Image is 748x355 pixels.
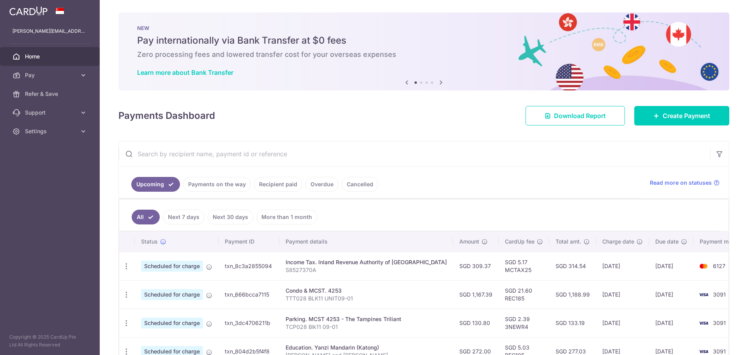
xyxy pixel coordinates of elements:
td: SGD 1,167.39 [453,280,499,309]
span: Pay [25,71,76,79]
span: Download Report [554,111,606,120]
a: Download Report [526,106,625,125]
td: SGD 1,188.99 [549,280,596,309]
span: Settings [25,127,76,135]
td: [DATE] [596,252,649,280]
span: 6127 [713,263,725,269]
img: Bank Card [696,290,711,299]
input: Search by recipient name, payment id or reference [119,141,710,166]
span: Status [141,238,158,245]
div: Parking. MCST 4253 - The Tampines Triliant [286,315,447,323]
p: [PERSON_NAME][EMAIL_ADDRESS][DOMAIN_NAME] [12,27,87,35]
span: 3091 [713,291,726,298]
a: Payments on the way [183,177,251,192]
div: Income Tax. Inland Revenue Authority of [GEOGRAPHIC_DATA] [286,258,447,266]
span: 3091 [713,348,726,355]
span: Total amt. [556,238,581,245]
a: Create Payment [634,106,729,125]
div: Education. Yanzi Mandarin (Katong) [286,344,447,351]
td: txn_666bcca7115 [219,280,279,309]
img: Bank transfer banner [118,12,729,90]
span: Amount [459,238,479,245]
td: [DATE] [649,309,693,337]
h5: Pay internationally via Bank Transfer at $0 fees [137,34,711,47]
span: CardUp fee [505,238,535,245]
span: Refer & Save [25,90,76,98]
span: 3091 [713,320,726,326]
p: TTT028 BLK11 UNIT09-01 [286,295,447,302]
div: Condo & MCST. 4253 [286,287,447,295]
span: Due date [655,238,679,245]
h4: Payments Dashboard [118,109,215,123]
h6: Zero processing fees and lowered transfer cost for your overseas expenses [137,50,711,59]
span: Home [25,53,76,60]
a: More than 1 month [256,210,317,224]
td: SGD 2.39 3NEWR4 [499,309,549,337]
a: Learn more about Bank Transfer [137,69,233,76]
td: SGD 133.19 [549,309,596,337]
a: Next 30 days [208,210,253,224]
span: Scheduled for charge [141,318,203,329]
p: S8527370A [286,266,447,274]
th: Payment details [279,231,453,252]
span: Read more on statuses [650,179,712,187]
img: Bank Card [696,261,711,271]
td: SGD 309.37 [453,252,499,280]
a: Upcoming [131,177,180,192]
img: CardUp [9,6,48,16]
a: Read more on statuses [650,179,720,187]
a: Next 7 days [163,210,205,224]
p: TCP028 Blk11 09-01 [286,323,447,331]
td: SGD 5.17 MCTAX25 [499,252,549,280]
a: Recipient paid [254,177,302,192]
span: Help [18,5,34,12]
td: txn_3dc4706211b [219,309,279,337]
td: SGD 130.80 [453,309,499,337]
img: Bank Card [696,318,711,328]
a: Cancelled [342,177,378,192]
th: Payment ID [219,231,279,252]
td: txn_8c3a2855094 [219,252,279,280]
span: Scheduled for charge [141,261,203,272]
td: SGD 314.54 [549,252,596,280]
a: All [132,210,160,224]
td: [DATE] [596,309,649,337]
td: [DATE] [649,252,693,280]
td: [DATE] [596,280,649,309]
p: NEW [137,25,711,31]
a: Overdue [305,177,339,192]
span: Scheduled for charge [141,289,203,300]
span: Create Payment [663,111,710,120]
td: SGD 21.60 REC185 [499,280,549,309]
td: [DATE] [649,280,693,309]
span: Support [25,109,76,117]
span: Charge date [602,238,634,245]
